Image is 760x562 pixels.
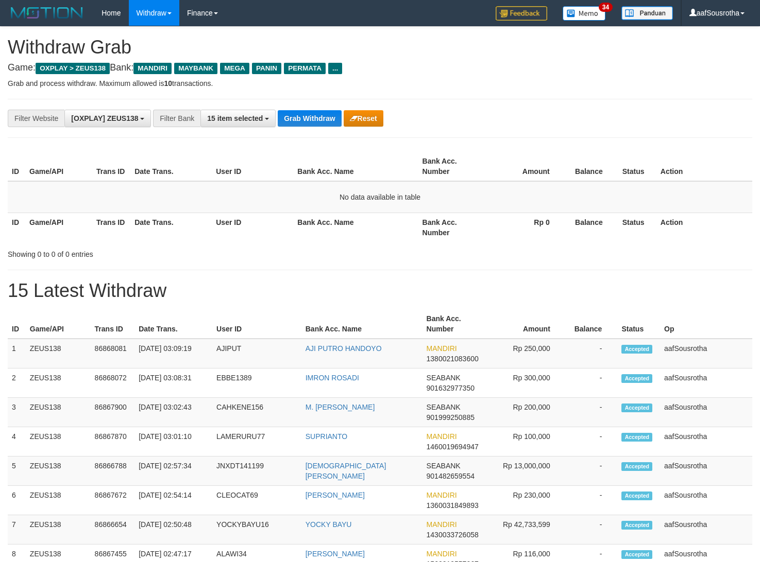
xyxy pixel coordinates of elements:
[617,309,660,339] th: Status
[566,368,618,398] td: -
[566,456,618,486] td: -
[26,486,91,515] td: ZEUS138
[91,339,135,368] td: 86868081
[427,432,457,441] span: MANDIRI
[621,462,652,471] span: Accepted
[212,368,301,398] td: EBBE1389
[621,374,652,383] span: Accepted
[8,245,309,259] div: Showing 0 to 0 of 0 entries
[660,309,752,339] th: Op
[130,152,212,181] th: Date Trans.
[8,181,752,213] td: No data available in table
[660,486,752,515] td: aafSousrotha
[91,515,135,545] td: 86866654
[8,456,26,486] td: 5
[8,339,26,368] td: 1
[660,456,752,486] td: aafSousrotha
[8,37,752,58] h1: Withdraw Grab
[91,456,135,486] td: 86866788
[660,339,752,368] td: aafSousrotha
[566,398,618,427] td: -
[566,339,618,368] td: -
[621,521,652,530] span: Accepted
[200,110,276,127] button: 15 item selected
[418,152,485,181] th: Bank Acc. Number
[306,432,347,441] a: SUPRIANTO
[92,213,130,242] th: Trans ID
[427,413,475,421] span: Copy 901999250885 to clipboard
[25,213,92,242] th: Game/API
[485,152,565,181] th: Amount
[134,368,212,398] td: [DATE] 03:08:31
[427,384,475,392] span: Copy 901632977350 to clipboard
[427,344,457,353] span: MANDIRI
[91,486,135,515] td: 86867672
[134,339,212,368] td: [DATE] 03:09:19
[427,443,479,451] span: Copy 1460019694947 to clipboard
[427,374,461,382] span: SEABANK
[485,213,565,242] th: Rp 0
[212,152,293,181] th: User ID
[284,63,326,74] span: PERMATA
[8,515,26,545] td: 7
[565,152,618,181] th: Balance
[563,6,606,21] img: Button%20Memo.svg
[427,550,457,558] span: MANDIRI
[212,456,301,486] td: JNXDT141199
[8,398,26,427] td: 3
[618,213,656,242] th: Status
[64,110,151,127] button: [OXPLAY] ZEUS138
[427,472,475,480] span: Copy 901482659554 to clipboard
[565,213,618,242] th: Balance
[427,491,457,499] span: MANDIRI
[621,6,673,20] img: panduan.png
[134,456,212,486] td: [DATE] 02:57:34
[621,433,652,442] span: Accepted
[656,152,752,181] th: Action
[8,486,26,515] td: 6
[91,427,135,456] td: 86867870
[427,403,461,411] span: SEABANK
[418,213,485,242] th: Bank Acc. Number
[212,515,301,545] td: YOCKYBAYU16
[427,531,479,539] span: Copy 1430033726058 to clipboard
[660,515,752,545] td: aafSousrotha
[293,213,418,242] th: Bank Acc. Name
[8,280,752,301] h1: 15 Latest Withdraw
[8,78,752,89] p: Grab and process withdraw. Maximum allowed is transactions.
[278,110,341,127] button: Grab Withdraw
[660,427,752,456] td: aafSousrotha
[427,501,479,510] span: Copy 1360031849893 to clipboard
[427,355,479,363] span: Copy 1380021083600 to clipboard
[212,213,293,242] th: User ID
[91,309,135,339] th: Trans ID
[134,309,212,339] th: Date Trans.
[306,462,386,480] a: [DEMOGRAPHIC_DATA][PERSON_NAME]
[8,5,86,21] img: MOTION_logo.png
[26,368,91,398] td: ZEUS138
[212,427,301,456] td: LAMERURU77
[207,114,263,122] span: 15 item selected
[91,368,135,398] td: 86868072
[488,427,566,456] td: Rp 100,000
[301,309,423,339] th: Bank Acc. Name
[8,309,26,339] th: ID
[621,550,652,559] span: Accepted
[656,213,752,242] th: Action
[488,368,566,398] td: Rp 300,000
[36,63,110,74] span: OXPLAY > ZEUS138
[26,398,91,427] td: ZEUS138
[566,486,618,515] td: -
[621,403,652,412] span: Accepted
[306,550,365,558] a: [PERSON_NAME]
[212,398,301,427] td: CAHKENE156
[306,403,375,411] a: M. [PERSON_NAME]
[8,110,64,127] div: Filter Website
[8,427,26,456] td: 4
[660,398,752,427] td: aafSousrotha
[26,339,91,368] td: ZEUS138
[660,368,752,398] td: aafSousrotha
[566,427,618,456] td: -
[423,309,488,339] th: Bank Acc. Number
[133,63,172,74] span: MANDIRI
